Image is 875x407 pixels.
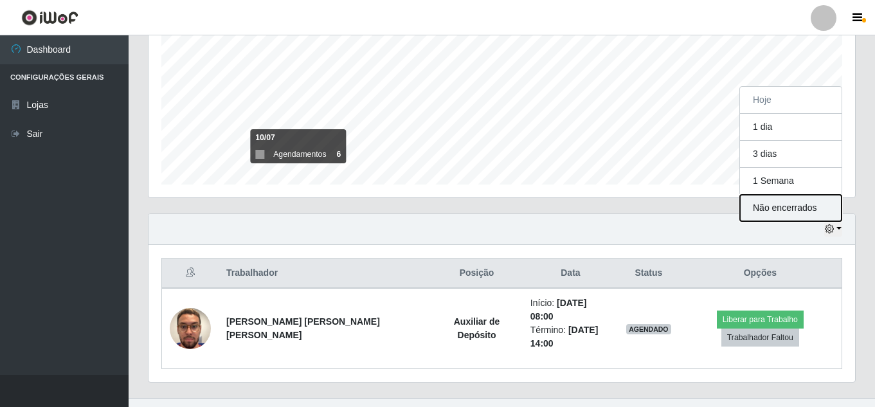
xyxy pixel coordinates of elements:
time: [DATE] 08:00 [530,298,587,321]
li: Término: [530,323,611,350]
th: Trabalhador [219,258,431,289]
th: Opções [679,258,842,289]
button: Não encerrados [740,195,842,221]
strong: Auxiliar de Depósito [454,316,500,340]
button: Hoje [740,87,842,114]
th: Posição [431,258,523,289]
li: Início: [530,296,611,323]
strong: [PERSON_NAME] [PERSON_NAME] [PERSON_NAME] [226,316,380,340]
button: 1 dia [740,114,842,141]
span: AGENDADO [626,324,671,334]
button: Trabalhador Faltou [721,329,799,347]
img: 1753900097515.jpeg [170,292,211,365]
th: Status [618,258,679,289]
button: Liberar para Trabalho [717,311,804,329]
button: 3 dias [740,141,842,168]
button: 1 Semana [740,168,842,195]
th: Data [523,258,618,289]
img: CoreUI Logo [21,10,78,26]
